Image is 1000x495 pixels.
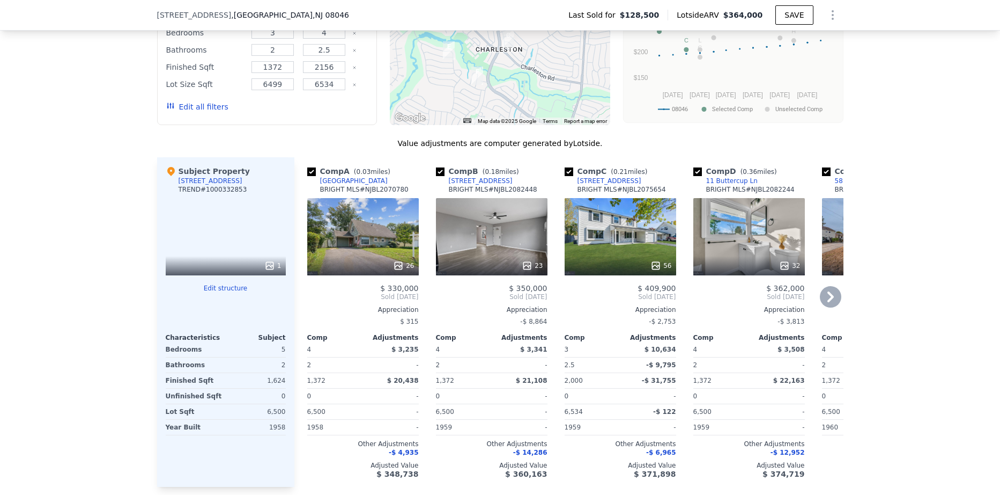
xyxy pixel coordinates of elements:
div: [GEOGRAPHIC_DATA] [320,177,388,185]
a: [GEOGRAPHIC_DATA] [307,177,388,185]
span: 6,500 [822,408,840,416]
div: 2 [693,358,747,373]
div: BRIGHT MLS # NJBL2082802 [835,185,923,194]
div: Finished Sqft [166,373,224,388]
div: 58 Perennial Ln [835,177,885,185]
div: Appreciation [307,305,419,314]
div: 1958 [307,420,361,435]
text: Selected Comp [712,106,753,113]
span: 0.36 [743,168,757,176]
span: 4 [693,346,698,353]
span: 6,500 [436,408,454,416]
div: Bathrooms [166,42,245,57]
text: G [698,45,702,51]
span: 0.03 [357,168,371,176]
text: $150 [633,74,648,82]
div: Adjusted Value [436,461,547,470]
span: , [GEOGRAPHIC_DATA] [231,10,349,20]
span: $ 360,163 [505,470,547,478]
div: Subject Property [166,166,250,177]
div: 2 [822,358,876,373]
div: Bedrooms [166,342,224,357]
div: - [751,420,805,435]
div: Adjustments [363,333,419,342]
div: Unfinished Sqft [166,389,224,404]
span: [STREET_ADDRESS] [157,10,232,20]
span: $ 371,898 [634,470,676,478]
button: Clear [352,83,357,87]
div: Adjusted Value [307,461,419,470]
span: -$ 8,864 [520,318,547,325]
span: -$ 31,755 [642,377,676,384]
span: $ 409,900 [638,284,676,293]
div: Comp C [565,166,652,177]
span: -$ 12,952 [771,449,805,456]
button: Keyboard shortcuts [463,118,471,123]
div: Adjusted Value [822,461,934,470]
div: Lot Sqft [166,404,224,419]
div: 1960 [822,420,876,435]
span: ( miles) [350,168,395,176]
div: Other Adjustments [822,440,934,448]
div: 2 [436,358,490,373]
div: Adjustments [620,333,676,342]
div: Comp A [307,166,395,177]
div: - [623,389,676,404]
a: Terms (opens in new tab) [543,118,558,124]
span: $ 315 [400,318,418,325]
text: [DATE] [715,91,736,99]
div: - [623,420,676,435]
span: 0.21 [613,168,628,176]
span: Last Sold for [568,10,620,20]
span: 0 [822,392,826,400]
span: $ 20,438 [387,377,419,384]
div: 6,500 [228,404,286,419]
div: Value adjustments are computer generated by Lotside . [157,138,843,149]
div: Finished Sqft [166,60,245,75]
div: Comp [565,333,620,342]
span: Sold [DATE] [307,293,419,301]
span: 0 [565,392,569,400]
span: $ 22,163 [773,377,805,384]
div: Other Adjustments [693,440,805,448]
span: $ 350,000 [509,284,547,293]
text: [DATE] [690,91,710,99]
div: Lot Size Sqft [166,77,245,92]
span: , NJ 08046 [313,11,349,19]
div: 23 [522,260,543,271]
div: 58 Perennial Ln [443,41,455,60]
span: 1,372 [307,377,325,384]
span: $ 3,235 [391,346,418,353]
div: 26 [393,260,414,271]
div: [STREET_ADDRESS] [449,177,513,185]
div: 11 Buttercup Ln [706,177,758,185]
span: $ 3,341 [520,346,547,353]
div: 2 [228,358,286,373]
span: 1,372 [693,377,712,384]
div: Adjustments [492,333,547,342]
text: [DATE] [797,91,817,99]
span: ( miles) [478,168,523,176]
div: 1959 [565,420,618,435]
button: Edit structure [166,284,286,293]
div: 56 [650,260,671,271]
text: [DATE] [743,91,763,99]
div: 1,624 [228,373,286,388]
button: Clear [352,48,357,53]
div: - [365,389,419,404]
div: Appreciation [436,305,547,314]
span: $ 348,738 [376,470,418,478]
a: [STREET_ADDRESS] [565,177,641,185]
div: - [494,389,547,404]
div: Other Adjustments [436,440,547,448]
div: Subject [226,333,286,342]
div: Other Adjustments [307,440,419,448]
span: 0 [693,392,698,400]
a: 11 Buttercup Ln [693,177,758,185]
span: 3 [565,346,569,353]
span: $ 21,108 [516,377,547,384]
span: 4 [822,346,826,353]
span: $ 374,719 [762,470,804,478]
a: 58 Perennial Ln [822,177,885,185]
div: 0 [228,389,286,404]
